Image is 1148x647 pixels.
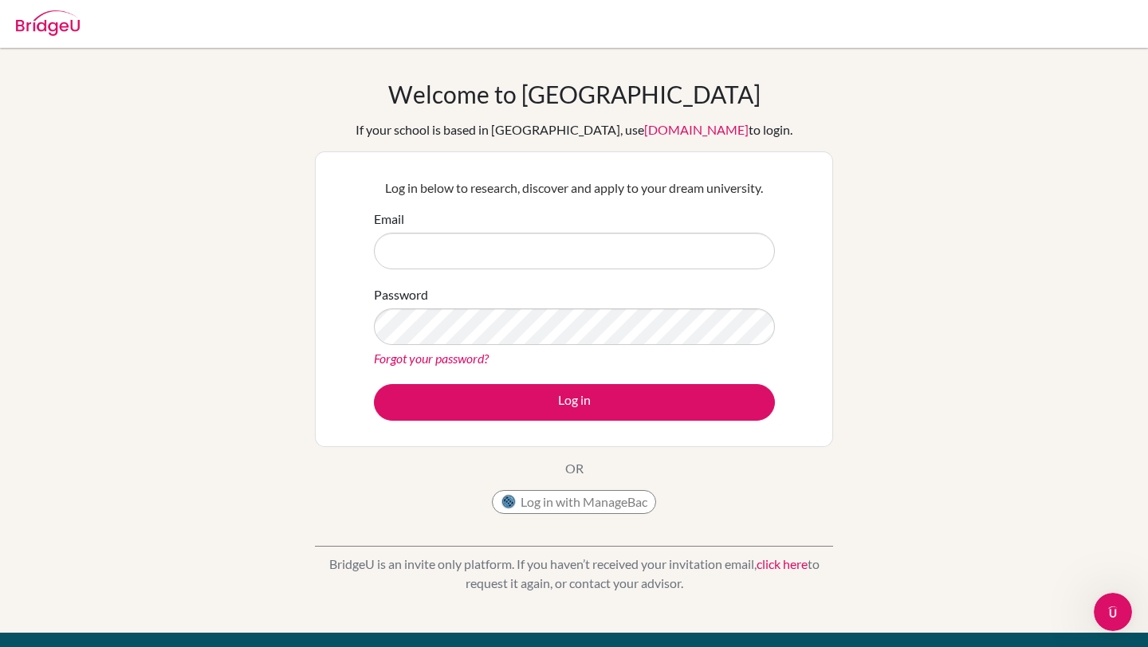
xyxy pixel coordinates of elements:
[374,384,775,421] button: Log in
[388,80,761,108] h1: Welcome to [GEOGRAPHIC_DATA]
[492,490,656,514] button: Log in with ManageBac
[16,10,80,36] img: Bridge-U
[565,459,584,478] p: OR
[1094,593,1132,631] iframe: Intercom live chat
[374,210,404,229] label: Email
[374,178,775,198] p: Log in below to research, discover and apply to your dream university.
[374,351,489,366] a: Forgot your password?
[356,120,792,139] div: If your school is based in [GEOGRAPHIC_DATA], use to login.
[644,122,749,137] a: [DOMAIN_NAME]
[757,556,808,571] a: click here
[315,555,833,593] p: BridgeU is an invite only platform. If you haven’t received your invitation email, to request it ...
[374,285,428,304] label: Password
